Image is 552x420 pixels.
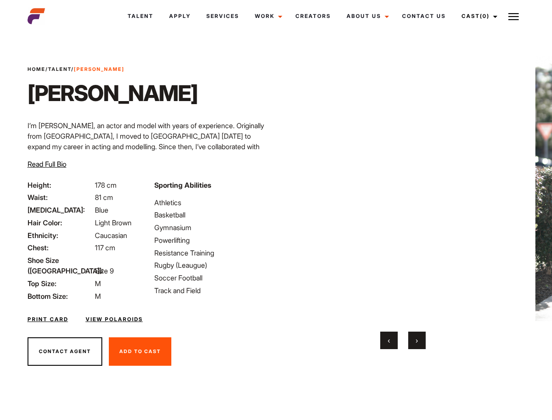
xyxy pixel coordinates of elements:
span: / / [28,66,125,73]
a: Contact Us [394,4,454,28]
a: Print Card [28,315,68,323]
span: M [95,292,101,301]
span: Chest: [28,242,93,253]
a: Cast(0) [454,4,503,28]
a: Work [247,4,288,28]
p: I’m [PERSON_NAME], an actor and model with years of experience. Originally from [GEOGRAPHIC_DATA]... [28,120,271,194]
span: 117 cm [95,243,115,252]
span: 178 cm [95,181,117,189]
span: Hair Color: [28,217,93,228]
span: Bottom Size: [28,291,93,301]
span: Waist: [28,192,93,203]
span: 81 cm [95,193,113,202]
li: Powerlifting [154,235,271,245]
button: Contact Agent [28,337,102,366]
a: View Polaroids [86,315,143,323]
li: Track and Field [154,285,271,296]
span: M [95,279,101,288]
li: Rugby (Leaugue) [154,260,271,270]
span: Shoe Size ([GEOGRAPHIC_DATA]): [28,255,93,276]
span: Ethnicity: [28,230,93,241]
a: Home [28,66,45,72]
video: Your browser does not support the video tag. [297,56,509,321]
li: Basketball [154,210,271,220]
span: Caucasian [95,231,127,240]
span: Top Size: [28,278,93,289]
a: About Us [339,4,394,28]
li: Athletics [154,197,271,208]
span: Height: [28,180,93,190]
a: Talent [48,66,71,72]
a: Creators [288,4,339,28]
li: Soccer Football [154,273,271,283]
strong: [PERSON_NAME] [74,66,125,72]
span: Next [416,336,418,345]
span: [MEDICAL_DATA]: [28,205,93,215]
span: Light Brown [95,218,132,227]
a: Services [198,4,247,28]
h1: [PERSON_NAME] [28,80,198,106]
span: Previous [388,336,390,345]
button: Read Full Bio [28,159,66,169]
span: (0) [480,13,490,19]
a: Talent [120,4,161,28]
li: Resistance Training [154,248,271,258]
a: Apply [161,4,198,28]
span: Blue [95,206,108,214]
img: cropped-aefm-brand-fav-22-square.png [28,7,45,25]
span: Read Full Bio [28,160,66,168]
span: Size 9 [95,266,114,275]
li: Gymnasium [154,222,271,233]
strong: Sporting Abilities [154,181,211,189]
button: Add To Cast [109,337,171,366]
img: Burger icon [508,11,519,22]
span: Add To Cast [119,348,161,354]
